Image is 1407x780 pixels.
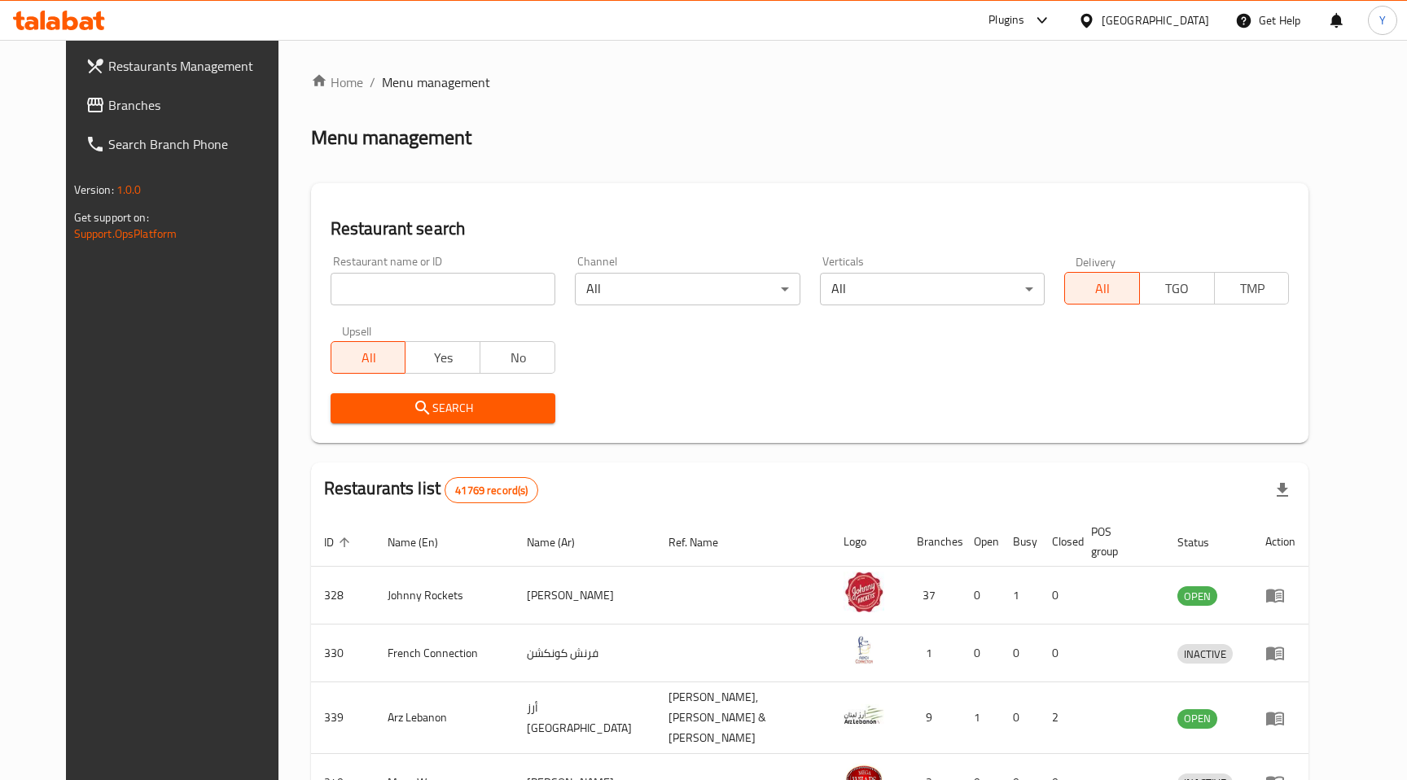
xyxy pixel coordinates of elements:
[844,629,884,670] img: French Connection
[331,393,555,423] button: Search
[388,532,459,552] span: Name (En)
[1000,517,1039,567] th: Busy
[108,95,288,115] span: Branches
[1039,567,1078,624] td: 0
[116,179,142,200] span: 1.0.0
[1146,277,1208,300] span: TGO
[514,624,655,682] td: فرنش كونكشن
[1379,11,1386,29] span: Y
[338,346,400,370] span: All
[1091,522,1146,561] span: POS group
[844,572,884,612] img: Johnny Rockets
[382,72,490,92] span: Menu management
[1039,682,1078,754] td: 2
[575,273,800,305] div: All
[844,695,884,735] img: Arz Lebanon
[904,682,961,754] td: 9
[1177,586,1217,606] div: OPEN
[1177,532,1230,552] span: Status
[412,346,474,370] span: Yes
[331,341,406,374] button: All
[74,207,149,228] span: Get support on:
[1177,644,1233,664] div: INACTIVE
[72,85,301,125] a: Branches
[344,398,542,418] span: Search
[1177,709,1217,729] div: OPEN
[1064,272,1140,305] button: All
[1252,517,1308,567] th: Action
[1102,11,1209,29] div: [GEOGRAPHIC_DATA]
[1000,567,1039,624] td: 1
[72,125,301,164] a: Search Branch Phone
[655,682,831,754] td: [PERSON_NAME],[PERSON_NAME] & [PERSON_NAME]
[961,517,1000,567] th: Open
[1265,585,1295,605] div: Menu
[961,624,1000,682] td: 0
[72,46,301,85] a: Restaurants Management
[375,682,515,754] td: Arz Lebanon
[1000,624,1039,682] td: 0
[331,217,1290,241] h2: Restaurant search
[1265,708,1295,728] div: Menu
[961,567,1000,624] td: 0
[445,483,537,498] span: 41769 record(s)
[668,532,739,552] span: Ref. Name
[820,273,1045,305] div: All
[904,567,961,624] td: 37
[311,72,1309,92] nav: breadcrumb
[405,341,480,374] button: Yes
[108,56,288,76] span: Restaurants Management
[1076,256,1116,267] label: Delivery
[331,273,555,305] input: Search for restaurant name or ID..
[1265,643,1295,663] div: Menu
[527,532,596,552] span: Name (Ar)
[311,567,375,624] td: 328
[375,567,515,624] td: Johnny Rockets
[1177,645,1233,664] span: INACTIVE
[1072,277,1133,300] span: All
[311,624,375,682] td: 330
[480,341,555,374] button: No
[1039,624,1078,682] td: 0
[904,517,961,567] th: Branches
[904,624,961,682] td: 1
[1221,277,1283,300] span: TMP
[831,517,904,567] th: Logo
[108,134,288,154] span: Search Branch Phone
[1000,682,1039,754] td: 0
[988,11,1024,30] div: Plugins
[487,346,549,370] span: No
[74,223,178,244] a: Support.OpsPlatform
[375,624,515,682] td: French Connection
[324,476,539,503] h2: Restaurants list
[74,179,114,200] span: Version:
[342,325,372,336] label: Upsell
[1214,272,1290,305] button: TMP
[514,567,655,624] td: [PERSON_NAME]
[1139,272,1215,305] button: TGO
[1177,587,1217,606] span: OPEN
[961,682,1000,754] td: 1
[445,477,538,503] div: Total records count
[324,532,355,552] span: ID
[514,682,655,754] td: أرز [GEOGRAPHIC_DATA]
[1039,517,1078,567] th: Closed
[311,72,363,92] a: Home
[311,682,375,754] td: 339
[311,125,471,151] h2: Menu management
[370,72,375,92] li: /
[1177,709,1217,728] span: OPEN
[1263,471,1302,510] div: Export file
